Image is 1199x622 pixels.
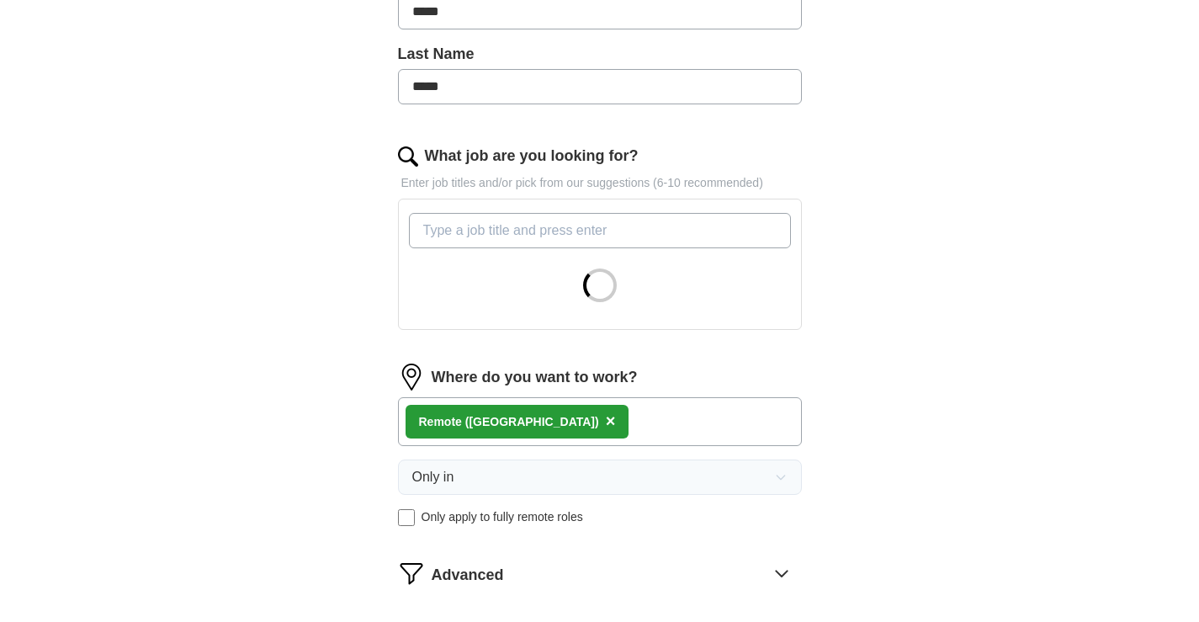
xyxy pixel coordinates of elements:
img: search.png [398,146,418,167]
button: × [606,409,616,434]
div: Remote ([GEOGRAPHIC_DATA]) [419,413,599,431]
img: location.png [398,364,425,391]
span: Only in [412,467,454,487]
span: × [606,412,616,430]
input: Type a job title and press enter [409,213,791,248]
label: Where do you want to work? [432,366,638,389]
img: filter [398,560,425,587]
label: Last Name [398,43,802,66]
input: Only apply to fully remote roles [398,509,415,526]
label: What job are you looking for? [425,145,639,167]
button: Only in [398,460,802,495]
p: Enter job titles and/or pick from our suggestions (6-10 recommended) [398,174,802,192]
span: Advanced [432,564,504,587]
span: Only apply to fully remote roles [422,508,583,526]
